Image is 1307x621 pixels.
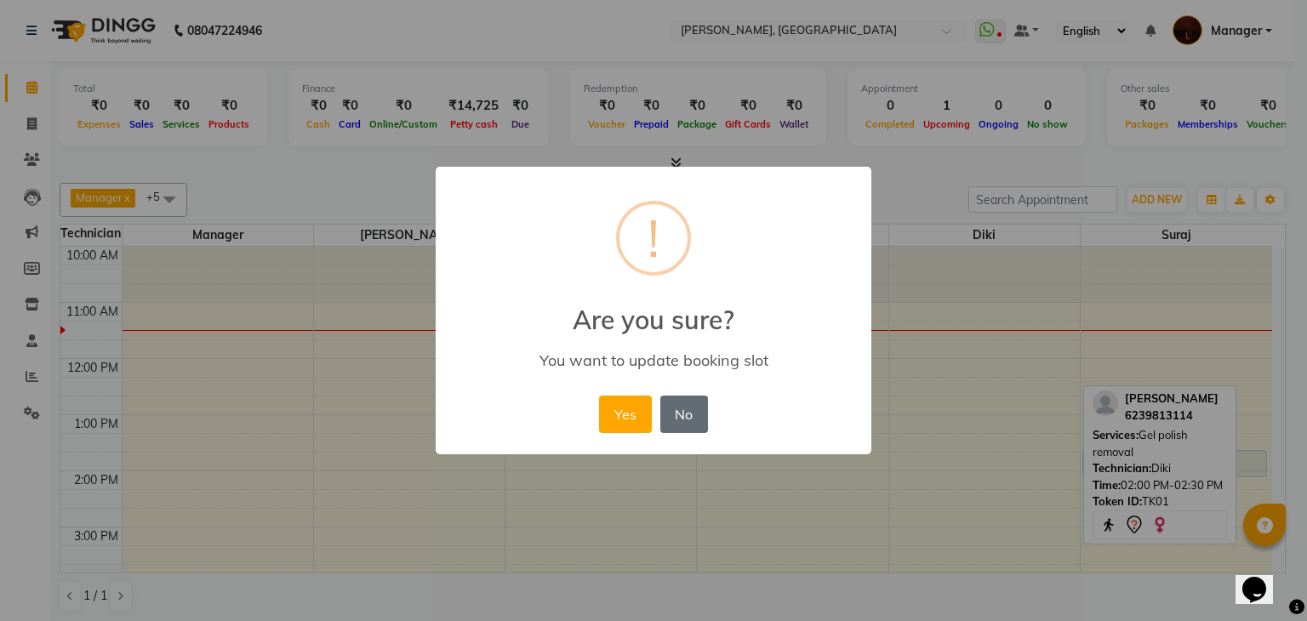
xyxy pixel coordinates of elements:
[1236,553,1290,604] iframe: chat widget
[648,204,659,272] div: !
[599,396,651,433] button: Yes
[660,396,708,433] button: No
[436,284,871,335] h2: Are you sure?
[460,350,847,370] div: You want to update booking slot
